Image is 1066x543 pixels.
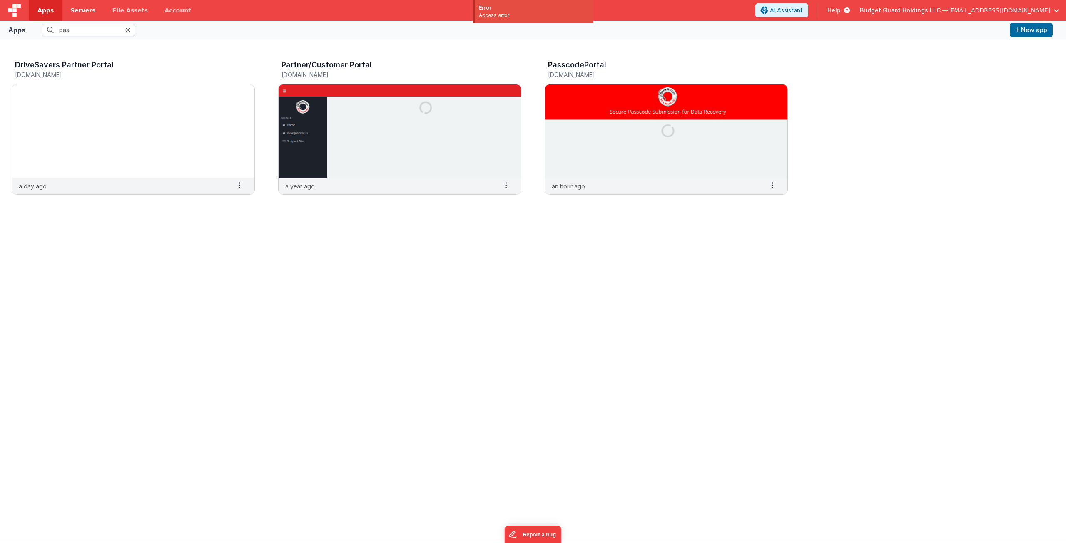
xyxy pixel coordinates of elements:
p: a day ago [19,182,47,191]
span: AI Assistant [770,6,803,15]
h3: DriveSavers Partner Portal [15,61,114,69]
h3: Partner/Customer Portal [281,61,372,69]
span: File Assets [112,6,148,15]
h5: [DOMAIN_NAME] [281,72,501,78]
div: Access error [479,12,589,19]
h5: [DOMAIN_NAME] [548,72,767,78]
h3: PasscodePortal [548,61,606,69]
div: Error [479,4,589,12]
input: Search apps [42,24,135,36]
span: Apps [37,6,54,15]
div: Apps [8,25,25,35]
button: New app [1010,23,1053,37]
p: an hour ago [552,182,585,191]
button: AI Assistant [755,3,808,17]
button: Budget Guard Holdings LLC — [EMAIL_ADDRESS][DOMAIN_NAME] [860,6,1059,15]
span: [EMAIL_ADDRESS][DOMAIN_NAME] [948,6,1050,15]
span: Budget Guard Holdings LLC — [860,6,948,15]
span: Servers [70,6,95,15]
span: Help [827,6,841,15]
h5: [DOMAIN_NAME] [15,72,234,78]
iframe: Marker.io feedback button [505,526,562,543]
p: a year ago [285,182,315,191]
